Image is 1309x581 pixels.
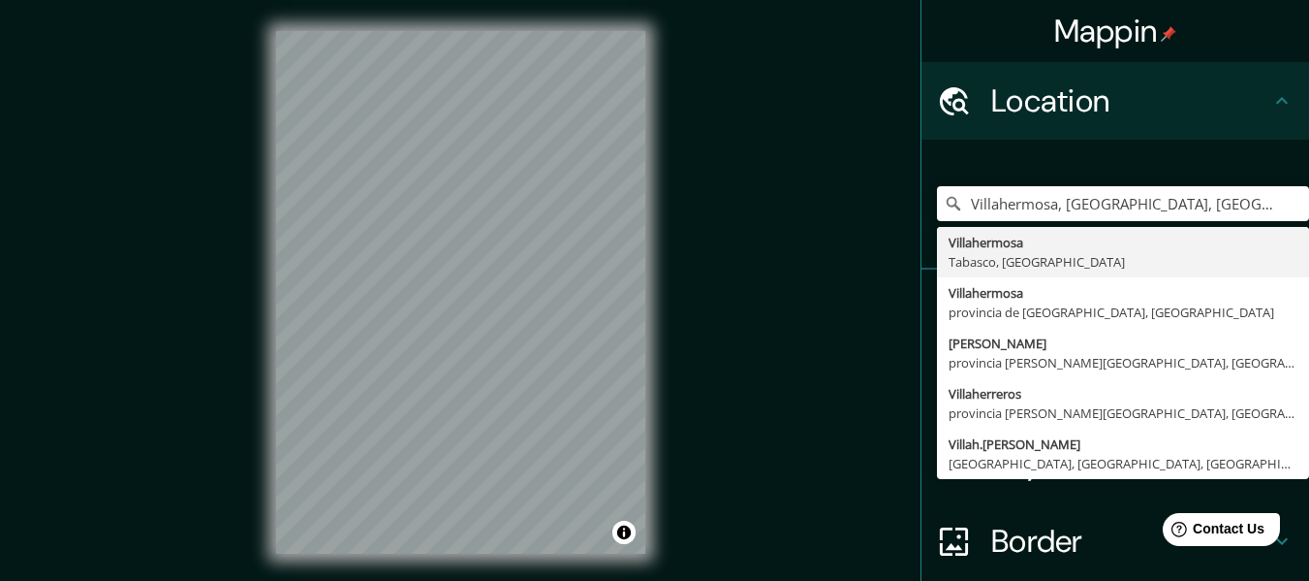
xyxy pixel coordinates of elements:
[949,334,1297,353] div: [PERSON_NAME]
[937,186,1309,221] input: Pick your city or area
[991,81,1270,120] h4: Location
[1137,505,1288,560] iframe: Help widget launcher
[612,521,636,544] button: Toggle attribution
[991,522,1270,561] h4: Border
[949,353,1297,372] div: provincia [PERSON_NAME][GEOGRAPHIC_DATA], [GEOGRAPHIC_DATA]
[991,444,1270,483] h4: Layout
[921,502,1309,580] div: Border
[276,31,645,554] canvas: Map
[921,425,1309,502] div: Layout
[921,62,1309,140] div: Location
[949,303,1297,322] div: provincia de [GEOGRAPHIC_DATA], [GEOGRAPHIC_DATA]
[1161,26,1176,42] img: pin-icon.png
[949,454,1297,473] div: [GEOGRAPHIC_DATA], [GEOGRAPHIC_DATA], [GEOGRAPHIC_DATA]
[949,403,1297,423] div: provincia [PERSON_NAME][GEOGRAPHIC_DATA], [GEOGRAPHIC_DATA]
[949,435,1297,454] div: Villah.[PERSON_NAME]
[949,283,1297,303] div: Villahermosa
[949,233,1297,252] div: Villahermosa
[1054,12,1177,50] h4: Mappin
[921,347,1309,425] div: Style
[921,270,1309,347] div: Pins
[949,384,1297,403] div: Villaherreros
[949,252,1297,272] div: Tabasco, [GEOGRAPHIC_DATA]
